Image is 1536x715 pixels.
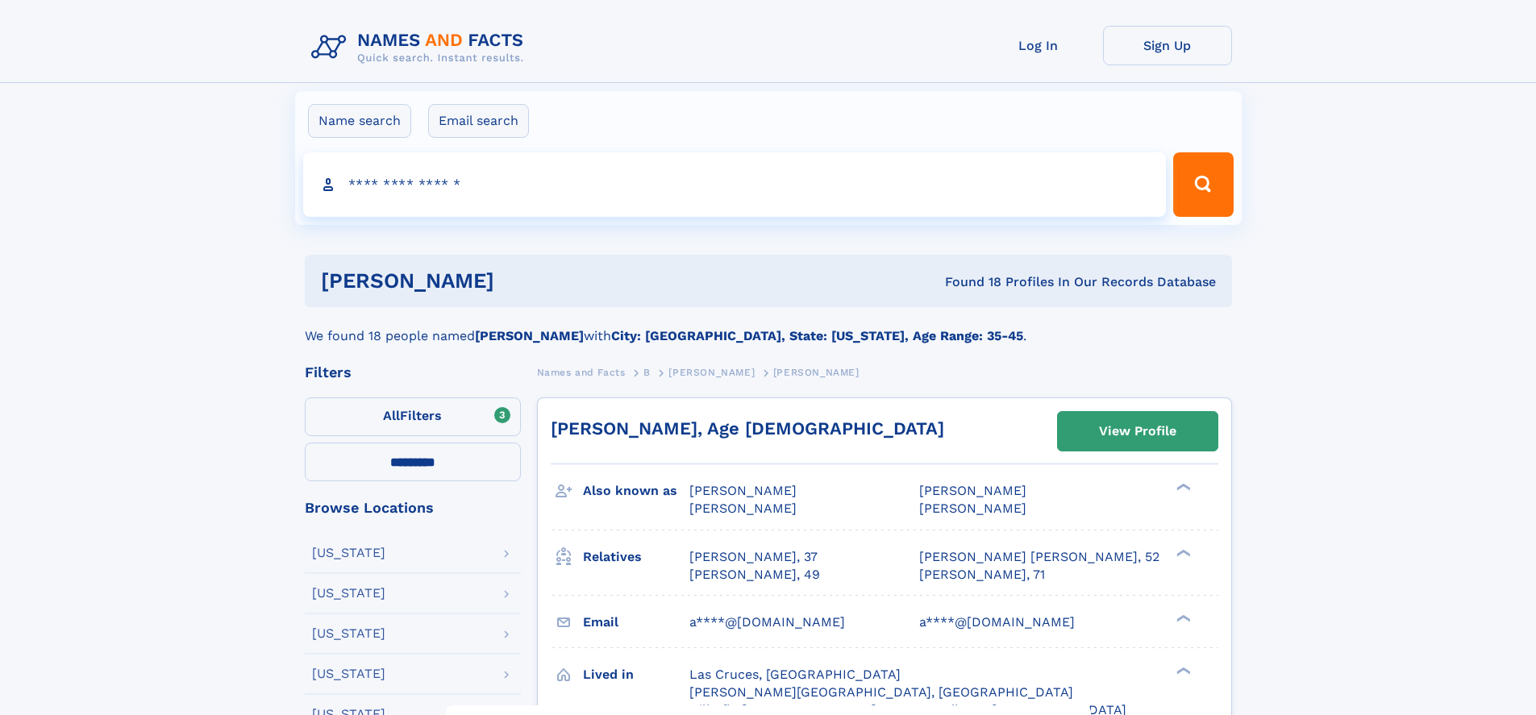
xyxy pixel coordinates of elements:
[583,477,689,505] h3: Also known as
[719,273,1216,291] div: Found 18 Profiles In Our Records Database
[383,408,400,423] span: All
[643,367,651,378] span: B
[1103,26,1232,65] a: Sign Up
[305,26,537,69] img: Logo Names and Facts
[643,362,651,382] a: B
[668,362,755,382] a: [PERSON_NAME]
[689,548,818,566] a: [PERSON_NAME], 37
[689,483,797,498] span: [PERSON_NAME]
[1172,613,1192,623] div: ❯
[303,152,1167,217] input: search input
[1172,665,1192,676] div: ❯
[919,501,1026,516] span: [PERSON_NAME]
[919,483,1026,498] span: [PERSON_NAME]
[551,418,944,439] a: [PERSON_NAME], Age [DEMOGRAPHIC_DATA]
[919,548,1159,566] a: [PERSON_NAME] [PERSON_NAME], 52
[1172,547,1192,558] div: ❯
[974,26,1103,65] a: Log In
[308,104,411,138] label: Name search
[919,566,1045,584] a: [PERSON_NAME], 71
[773,367,860,378] span: [PERSON_NAME]
[611,328,1023,343] b: City: [GEOGRAPHIC_DATA], State: [US_STATE], Age Range: 35-45
[689,684,1073,700] span: [PERSON_NAME][GEOGRAPHIC_DATA], [GEOGRAPHIC_DATA]
[668,367,755,378] span: [PERSON_NAME]
[689,501,797,516] span: [PERSON_NAME]
[1172,482,1192,493] div: ❯
[537,362,626,382] a: Names and Facts
[475,328,584,343] b: [PERSON_NAME]
[305,307,1232,346] div: We found 18 people named with .
[321,271,720,291] h1: [PERSON_NAME]
[1058,412,1218,451] a: View Profile
[312,627,385,640] div: [US_STATE]
[305,501,521,515] div: Browse Locations
[1173,152,1233,217] button: Search Button
[1099,413,1176,450] div: View Profile
[312,587,385,600] div: [US_STATE]
[305,397,521,436] label: Filters
[583,609,689,636] h3: Email
[312,547,385,559] div: [US_STATE]
[583,661,689,688] h3: Lived in
[305,365,521,380] div: Filters
[689,667,901,682] span: Las Cruces, [GEOGRAPHIC_DATA]
[312,667,385,680] div: [US_STATE]
[689,566,820,584] a: [PERSON_NAME], 49
[583,543,689,571] h3: Relatives
[428,104,529,138] label: Email search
